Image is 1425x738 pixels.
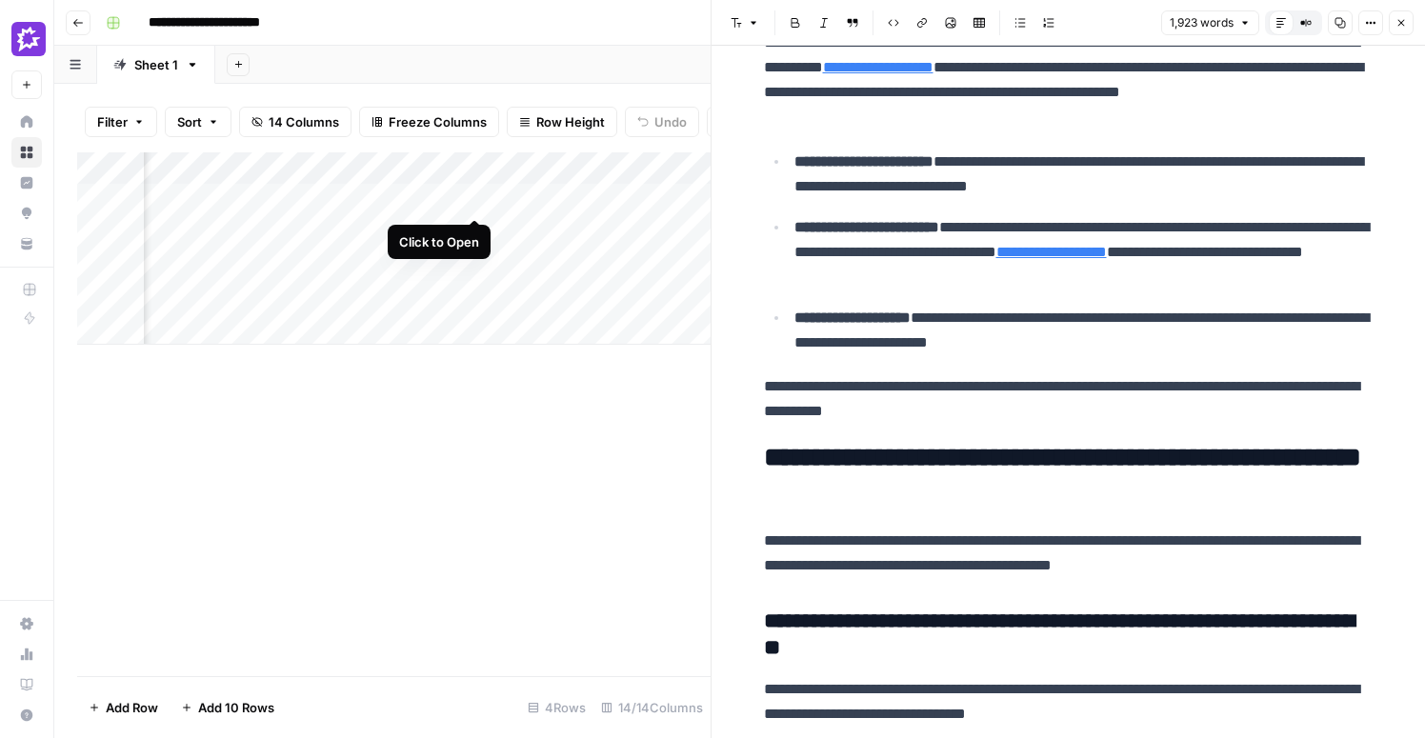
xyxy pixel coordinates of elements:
[11,168,42,198] a: Insights
[134,55,178,74] div: Sheet 1
[11,198,42,229] a: Opportunities
[359,107,499,137] button: Freeze Columns
[625,107,699,137] button: Undo
[11,639,42,669] a: Usage
[11,22,46,56] img: Gong Logo
[11,700,42,730] button: Help + Support
[507,107,617,137] button: Row Height
[269,112,339,131] span: 14 Columns
[520,692,593,723] div: 4 Rows
[399,232,479,251] div: Click to Open
[11,229,42,259] a: Your Data
[389,112,487,131] span: Freeze Columns
[1170,14,1234,31] span: 1,923 words
[77,692,170,723] button: Add Row
[11,15,42,63] button: Workspace: Gong
[654,112,687,131] span: Undo
[11,669,42,700] a: Learning Hub
[97,112,128,131] span: Filter
[536,112,605,131] span: Row Height
[198,698,274,717] span: Add 10 Rows
[97,46,215,84] a: Sheet 1
[593,692,711,723] div: 14/14 Columns
[1161,10,1259,35] button: 1,923 words
[11,107,42,137] a: Home
[170,692,286,723] button: Add 10 Rows
[11,608,42,639] a: Settings
[165,107,231,137] button: Sort
[106,698,158,717] span: Add Row
[239,107,351,137] button: 14 Columns
[177,112,202,131] span: Sort
[11,137,42,168] a: Browse
[85,107,157,137] button: Filter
